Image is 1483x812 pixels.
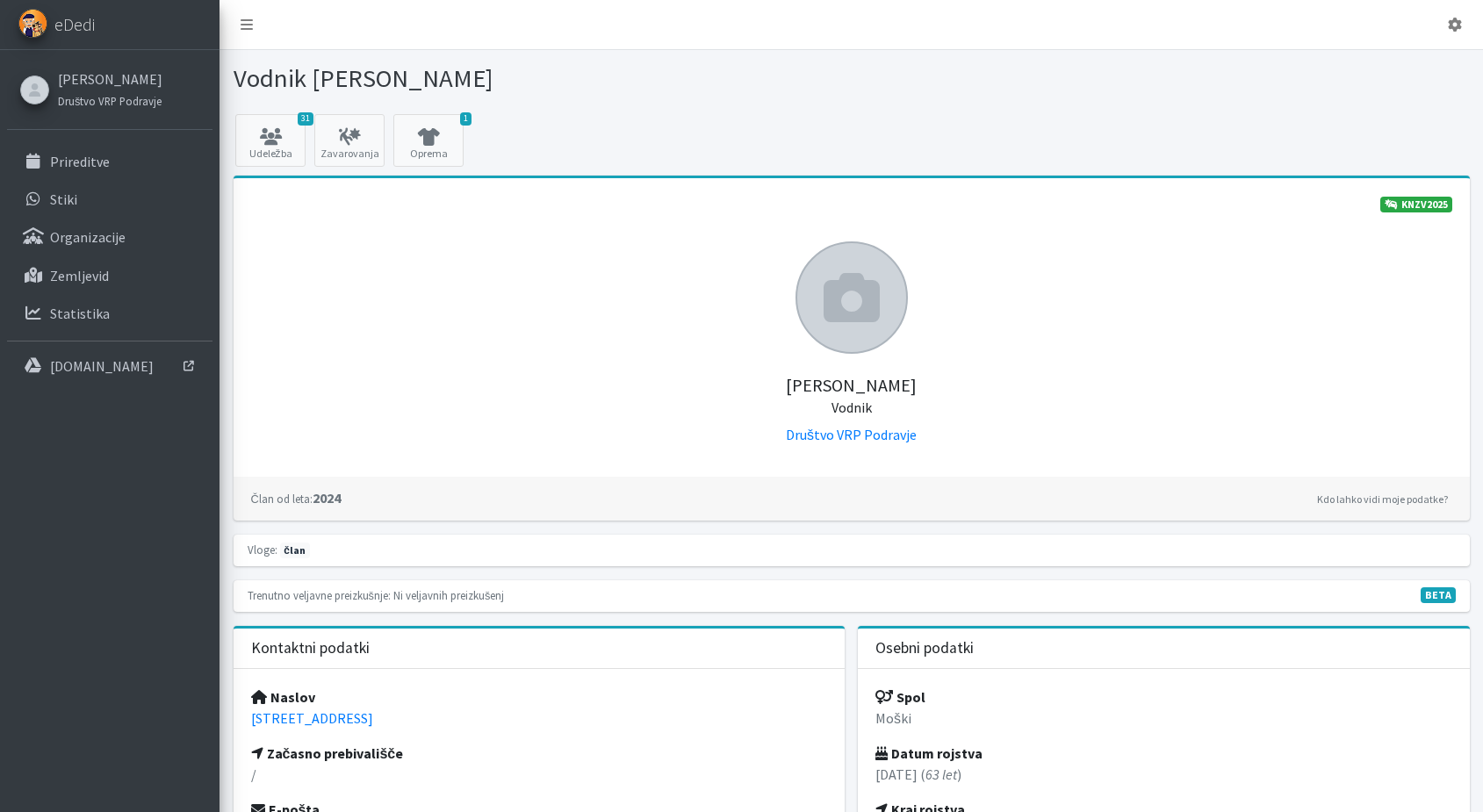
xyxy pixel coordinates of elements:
h1: Vodnik [PERSON_NAME] [234,63,846,94]
p: Moški [875,708,1452,729]
span: 31 [298,112,313,126]
h3: Kontaktni podatki [251,639,370,658]
small: Ni veljavnih preizkušenj [393,588,504,602]
a: [DOMAIN_NAME] [7,349,212,384]
small: Vloge: [248,543,277,557]
small: Član od leta: [251,492,313,506]
a: Kdo lahko vidi moje podatke? [1313,489,1452,510]
span: eDedi [54,11,95,38]
p: Zemljevid [50,267,109,284]
strong: Spol [875,688,925,706]
span: V fazi razvoja [1421,587,1456,603]
a: [PERSON_NAME] [58,68,162,90]
h5: [PERSON_NAME] [251,354,1452,417]
span: član [280,543,310,558]
p: Stiki [50,190,77,208]
strong: 2024 [251,489,341,507]
a: Prireditve [7,144,212,179]
strong: Naslov [251,688,315,706]
h3: Osebni podatki [875,639,974,658]
a: 1 Oprema [393,114,464,167]
a: 31 Udeležba [235,114,306,167]
span: 1 [460,112,472,126]
strong: Datum rojstva [875,744,983,762]
p: Organizacije [50,228,126,246]
strong: Začasno prebivališče [251,744,404,762]
a: [STREET_ADDRESS] [251,709,373,727]
a: Statistika [7,296,212,331]
img: eDedi [18,9,47,38]
em: 63 let [925,765,957,783]
p: [DATE] ( ) [875,764,1452,785]
p: Statistika [50,305,110,322]
small: Vodnik [831,399,872,416]
a: Organizacije [7,219,212,255]
small: Trenutno veljavne preizkušnje: [248,588,391,602]
a: KNZV2025 [1380,197,1452,212]
a: Društvo VRP Podravje [786,426,917,443]
a: Stiki [7,182,212,217]
a: Zemljevid [7,258,212,293]
p: Prireditve [50,153,110,170]
small: Društvo VRP Podravje [58,94,162,108]
a: Zavarovanja [314,114,385,167]
p: / [251,764,828,785]
p: [DOMAIN_NAME] [50,357,154,375]
a: Društvo VRP Podravje [58,90,162,111]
